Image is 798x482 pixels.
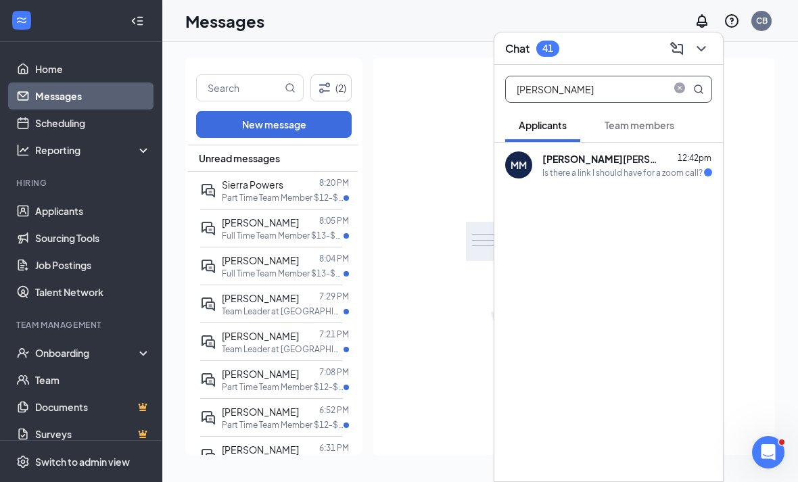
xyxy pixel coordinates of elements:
[319,404,349,416] p: 6:52 PM
[319,291,349,302] p: 7:29 PM
[519,119,567,131] span: Applicants
[15,14,28,27] svg: WorkstreamLogo
[35,110,151,137] a: Scheduling
[222,419,344,431] p: Part Time Team Member $12-$14/Hourly at [GEOGRAPHIC_DATA] ([GEOGRAPHIC_DATA])
[285,82,296,93] svg: MagnifyingGlass
[672,82,688,93] span: close-circle
[35,224,151,251] a: Sourcing Tools
[222,192,344,203] p: Part Time Team Member $12-$14/Hourly at [GEOGRAPHIC_DATA] ([GEOGRAPHIC_DATA])
[35,279,151,306] a: Talent Network
[319,177,349,189] p: 8:20 PM
[196,111,352,138] button: New message
[542,167,703,178] div: Is there a link I should have for a zoom call?
[222,368,299,380] span: [PERSON_NAME]
[222,343,344,355] p: Team Leader at [GEOGRAPHIC_DATA] ([GEOGRAPHIC_DATA])
[35,251,151,279] a: Job Postings
[16,455,30,468] svg: Settings
[197,75,282,101] input: Search
[200,410,216,426] svg: ActiveDoubleChat
[222,306,344,317] p: Team Leader at [GEOGRAPHIC_DATA] ([GEOGRAPHIC_DATA])
[16,346,30,360] svg: UserCheck
[693,84,704,95] svg: MagnifyingGlass
[505,41,530,56] h3: Chat
[35,420,151,448] a: SurveysCrown
[319,329,349,340] p: 7:21 PM
[724,13,740,29] svg: QuestionInfo
[605,119,674,131] span: Team members
[506,76,666,102] input: Search applicant
[693,41,709,57] svg: ChevronDown
[672,82,688,96] span: close-circle
[222,381,344,393] p: Part Time Team Member $12-$14/Hourly at [GEOGRAPHIC_DATA] ([GEOGRAPHIC_DATA])
[35,82,151,110] a: Messages
[222,292,299,304] span: [PERSON_NAME]
[200,183,216,199] svg: ActiveDoubleChat
[319,253,349,264] p: 8:04 PM
[752,436,784,468] iframe: Intercom live chat
[222,230,344,241] p: Full Time Team Member $13-$17/Hourly at [GEOGRAPHIC_DATA] ([GEOGRAPHIC_DATA])
[511,158,527,172] div: MM
[35,366,151,393] a: Team
[678,153,711,163] span: 12:42pm
[35,55,151,82] a: Home
[222,268,344,279] p: Full Time Team Member $13-$17/Hourly at [GEOGRAPHIC_DATA] ([GEOGRAPHIC_DATA])
[199,151,280,165] span: Unread messages
[35,393,151,420] a: DocumentsCrown
[222,443,299,456] span: [PERSON_NAME]
[690,38,712,59] button: ChevronDown
[35,455,130,468] div: Switch to admin view
[542,152,664,166] div: [PERSON_NAME]
[200,258,216,274] svg: ActiveDoubleChat
[185,9,264,32] h1: Messages
[200,334,216,350] svg: ActiveDoubleChat
[222,406,299,418] span: [PERSON_NAME]
[542,43,553,54] div: 41
[200,372,216,388] svg: ActiveDoubleChat
[319,442,349,454] p: 6:31 PM
[16,319,148,331] div: Team Management
[200,220,216,237] svg: ActiveDoubleChat
[694,13,710,29] svg: Notifications
[756,15,768,26] div: CB
[222,330,299,342] span: [PERSON_NAME]
[16,177,148,189] div: Hiring
[669,41,685,57] svg: ComposeMessage
[35,197,151,224] a: Applicants
[35,346,139,360] div: Onboarding
[319,215,349,226] p: 8:05 PM
[222,178,283,191] span: Sierra Powers
[200,296,216,312] svg: ActiveDoubleChat
[16,143,30,157] svg: Analysis
[666,38,688,59] button: ComposeMessage
[542,153,623,165] b: [PERSON_NAME]
[131,14,144,28] svg: Collapse
[222,254,299,266] span: [PERSON_NAME]
[310,74,352,101] button: Filter (2)
[35,143,151,157] div: Reporting
[222,216,299,228] span: [PERSON_NAME]
[316,80,333,96] svg: Filter
[319,366,349,378] p: 7:08 PM
[200,448,216,464] svg: ActiveDoubleChat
